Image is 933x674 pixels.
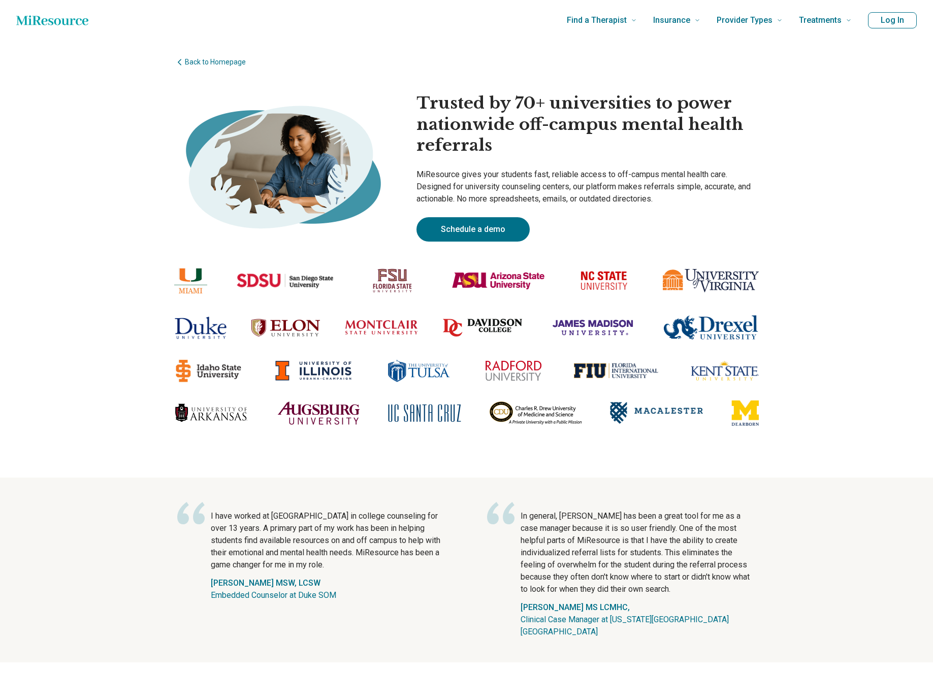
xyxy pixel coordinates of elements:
img: Davidson College [443,319,522,336]
span: Provider Types [717,13,773,27]
img: University of Illinois at Urbana-Champaign [275,360,351,381]
img: Kent State University [691,360,759,381]
img: Florida State University [363,263,422,298]
img: Elon University [251,319,320,337]
img: North Carolina State University [574,266,633,295]
p: Embedded Counselor at Duke SOM [211,589,446,601]
img: Radford University [486,360,541,381]
img: Arizona State University [452,272,545,289]
img: Idaho State University [174,358,243,383]
img: Macalester College [610,402,703,424]
img: University of California at Santa Cruz [388,404,461,422]
p: In general, [PERSON_NAME] has been a great tool for me as a case manager because it is so user fr... [521,510,756,595]
span: Insurance [653,13,690,27]
img: Augsburg University [278,401,360,425]
p: I have worked at [GEOGRAPHIC_DATA] in college counseling for over 13 years. A primary part of my ... [211,510,446,571]
div: [PERSON_NAME] MS LCMHC, [521,601,756,614]
span: Treatments [799,13,842,27]
img: Duke University [174,316,227,339]
a: Back to Homepage [174,57,759,68]
img: James Madison University [548,315,638,341]
p: Clinical Case Manager at [US_STATE][GEOGRAPHIC_DATA] [GEOGRAPHIC_DATA] [521,614,756,638]
p: MiResource gives your students fast, reliable access to off-campus mental health care. Designed f... [416,168,759,205]
img: Florida International University [574,363,658,378]
a: Home page [16,10,88,30]
div: [PERSON_NAME] MSW, LCSW [211,577,446,589]
h1: Trusted by 70+ universities to power nationwide off-campus mental health referrals [416,93,759,156]
img: University of Virginia [663,269,759,292]
button: Log In [868,12,917,28]
img: University of Arkansas [174,403,249,423]
a: Schedule a demo [416,217,530,242]
span: Find a Therapist [567,13,627,27]
img: San Diego State University [237,269,333,292]
img: Drexel University [663,315,759,340]
img: University of Miami [174,268,207,293]
img: Charles R. Drew University of Medicine and Science [490,401,582,425]
img: University of Michigan-Dearborn [731,400,759,426]
img: Montclair State University [345,320,417,334]
img: The University of Tulsa [384,357,453,385]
